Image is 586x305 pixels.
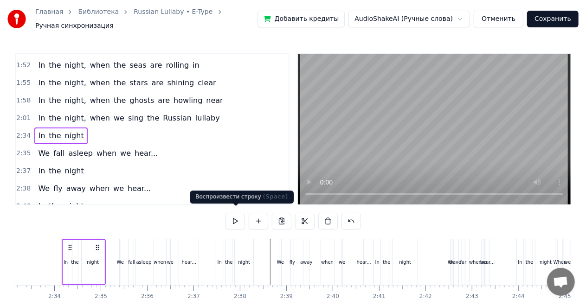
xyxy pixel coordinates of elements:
[321,259,334,266] div: when
[149,60,163,70] span: are
[167,259,174,266] div: we
[373,293,386,300] div: 2:41
[52,183,64,194] span: fly
[157,95,171,106] span: are
[234,293,246,300] div: 2:38
[129,95,155,106] span: ghosts
[16,202,31,211] span: 2:40
[48,293,61,300] div: 2:34
[280,293,293,300] div: 2:39
[238,259,250,266] div: night
[327,293,339,300] div: 2:40
[190,191,294,203] div: Воспроизвести строку
[68,148,94,159] span: asleep
[48,201,62,211] span: the
[559,293,571,300] div: 2:45
[218,259,222,266] div: In
[95,293,107,300] div: 2:35
[37,130,46,141] span: In
[151,77,165,88] span: are
[35,21,114,31] span: Ручная синхронизация
[300,259,312,266] div: away
[37,95,46,106] span: In
[146,113,160,123] span: the
[187,293,200,300] div: 2:37
[35,7,63,17] a: Главная
[96,148,117,159] span: when
[527,11,579,27] button: Сохранить
[64,259,68,266] div: In
[357,259,371,266] div: hear...
[52,148,65,159] span: fall
[134,7,213,17] a: Russian Lullaby • E-Type
[134,148,159,159] span: hear...
[16,61,31,70] span: 1:52
[16,114,31,123] span: 2:01
[37,113,46,123] span: In
[526,259,533,266] div: the
[466,293,478,300] div: 2:43
[460,259,467,266] div: far
[64,130,85,141] span: night
[16,149,31,158] span: 2:35
[474,11,523,27] button: Отменить
[48,130,62,141] span: the
[64,77,87,88] span: night,
[205,95,224,106] span: near
[277,259,284,266] div: We
[16,131,31,140] span: 2:34
[65,183,87,194] span: away
[89,183,110,194] span: when
[182,259,196,266] div: hear...
[16,184,31,193] span: 2:38
[89,77,111,88] span: when
[167,77,195,88] span: shining
[129,77,148,88] span: stars
[162,113,193,123] span: Russian
[564,259,571,266] div: we
[192,60,200,70] span: in
[71,259,78,266] div: the
[194,113,221,123] span: lullaby
[48,60,62,70] span: the
[339,259,345,266] div: we
[173,95,203,106] span: howling
[449,259,463,266] div: travel
[469,259,482,266] div: when
[448,259,455,266] div: We
[128,259,135,266] div: fall
[89,60,111,70] span: when
[16,96,31,105] span: 1:58
[37,165,46,176] span: In
[113,77,127,88] span: the
[263,193,288,200] span: ( Space )
[48,95,62,106] span: the
[480,259,495,266] div: hear...
[64,165,85,176] span: night
[154,259,166,266] div: when
[37,201,46,211] span: In
[127,113,144,123] span: sing
[16,166,31,176] span: 2:37
[225,259,232,266] div: the
[165,60,190,70] span: rolling
[117,259,124,266] div: We
[547,268,575,296] a: Открытый чат
[48,165,62,176] span: the
[64,113,87,123] span: night,
[136,259,152,266] div: asleep
[141,293,154,300] div: 2:36
[48,113,62,123] span: the
[129,60,147,70] span: seas
[554,259,567,266] div: When
[113,113,125,123] span: we
[127,183,152,194] span: hear...
[197,77,217,88] span: clear
[48,77,62,88] span: the
[383,259,390,266] div: the
[113,95,127,106] span: the
[78,7,119,17] a: Библиотека
[37,148,51,159] span: We
[419,293,432,300] div: 2:42
[35,7,258,31] nav: breadcrumb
